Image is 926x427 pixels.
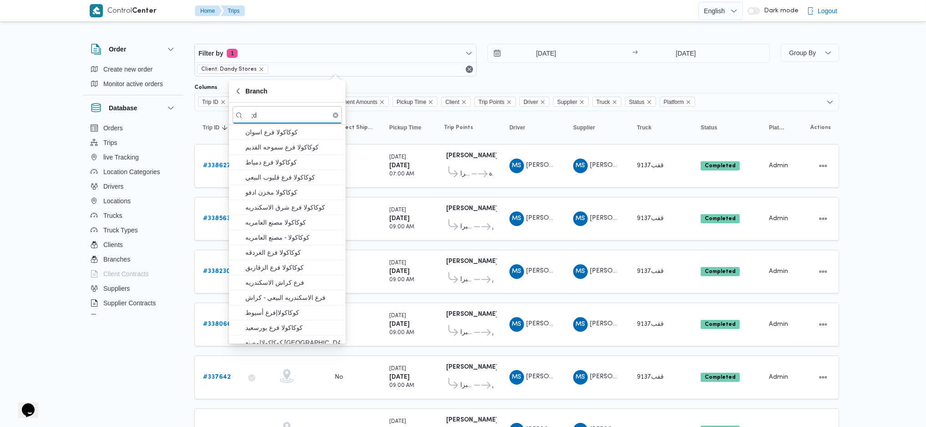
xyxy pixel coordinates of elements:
[335,124,373,131] span: Collect Shipment Amounts
[83,121,183,318] div: Database
[103,123,123,134] span: Orders
[221,124,229,131] svg: Sorted in descending order
[392,97,438,107] span: Pickup Time
[573,124,595,131] span: Supplier
[512,317,522,332] span: MS
[781,44,839,62] button: Group By
[540,99,545,105] button: Remove Driver from selection in this group
[233,106,342,124] input: search filters
[389,225,414,230] small: 09:00 AM
[509,317,524,332] div: Muhammad Slah Aldin Said Muhammad
[570,120,624,135] button: Supplier
[526,215,647,221] span: [PERSON_NAME] الدين [PERSON_NAME]
[194,84,217,91] label: Columns
[686,99,691,105] button: Remove Platform from selection in this group
[573,317,588,332] div: Muhammad Slah Aldin Said Muhammad
[446,258,521,264] b: [PERSON_NAME] العباسية
[389,172,414,177] small: 07:00 AM
[103,152,139,163] span: live Tracking
[612,99,617,105] button: Remove Truck from selection in this group
[637,163,664,169] span: قفب9137
[132,8,157,15] b: Center
[701,373,740,382] span: Completed
[701,214,740,223] span: Completed
[109,44,126,55] h3: Order
[705,216,736,221] b: Completed
[524,97,538,107] span: Driver
[573,211,588,226] div: Muhammad Slah Aldin Said Muhammad
[553,97,589,107] span: Supplier
[632,50,638,57] div: →
[103,225,137,236] span: Truck Types
[220,5,245,16] button: Trips
[195,44,476,62] button: Filter by1 active filters
[87,281,180,296] button: Suppliers
[816,211,830,226] button: Actions
[195,5,222,16] button: Home
[557,97,577,107] span: Supplier
[201,65,257,73] span: Client: Dandy Stores
[103,254,130,265] span: Branches
[389,374,410,380] b: [DATE]
[474,97,516,107] span: Trip Points
[816,264,830,279] button: Actions
[245,232,340,243] span: كوكاكولا - مصنع العامريه
[705,269,736,274] b: Completed
[769,163,788,169] span: Admin
[103,78,163,89] span: Monitor active orders
[103,64,153,75] span: Create new order
[576,317,585,332] span: MS
[816,370,830,385] button: Actions
[526,162,647,168] span: [PERSON_NAME] الدين [PERSON_NAME]
[245,307,340,318] span: كوكاكولا|فرع أسيوط
[245,202,340,213] span: كوكاكولا فرع شرق الاسكندريه
[664,97,684,107] span: Platform
[576,370,585,385] span: MS
[389,383,414,388] small: 09:00 AM
[220,99,226,105] button: Remove Trip ID from selection in this group
[203,266,230,277] a: #338230
[333,113,338,118] button: Clear input
[90,4,103,17] img: X8yXhbKr1z7QwAAAABJRU5ErkJggg==
[245,262,340,273] span: كوكاكولا فرع الزقازيق
[87,165,180,179] button: Location Categories
[769,321,788,327] span: Admin
[492,274,493,285] span: الهرم،
[103,298,156,309] span: Supplier Contracts
[245,337,340,348] span: كوكاكولا|مصنع [GEOGRAPHIC_DATA]
[245,86,267,97] span: Branch
[245,292,340,303] span: فرع الاسكندريه البيعي - كراش
[646,99,652,105] button: Remove Status from selection in this group
[637,268,664,274] span: قفب9137
[245,142,340,153] span: كوكاكولا فرع سموحه القديم
[506,99,512,105] button: Remove Trip Points from selection in this group
[625,97,656,107] span: Status
[590,268,711,274] span: [PERSON_NAME] الدين [PERSON_NAME]
[203,160,231,171] a: #338627
[633,120,688,135] button: Truck
[103,268,149,279] span: Client Contracts
[389,261,406,266] small: [DATE]
[826,98,834,106] button: Open list of options
[389,330,414,335] small: 09:00 AM
[460,327,473,338] span: قسم شبرا
[227,49,238,58] span: 1 active filters
[705,322,736,327] b: Completed
[199,120,235,135] button: Trip IDSorted in descending order
[592,97,621,107] span: Truck
[488,44,591,62] input: Press the down key to open a popover containing a calendar.
[697,120,756,135] button: Status
[203,374,231,380] b: # 337642
[379,99,385,105] button: Remove Collect Shipment Amounts from selection in this group
[87,296,180,310] button: Supplier Contracts
[460,221,473,232] span: قسم شبرا
[389,155,406,160] small: [DATE]
[492,380,493,391] span: الهرم،
[641,44,731,62] input: Press the down key to open a popover containing a calendar.
[87,121,180,135] button: Orders
[245,187,340,198] span: كوكاكولا مخزن ادفو
[803,2,841,20] button: Logout
[701,267,740,276] span: Completed
[103,239,123,250] span: Clients
[629,97,645,107] span: Status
